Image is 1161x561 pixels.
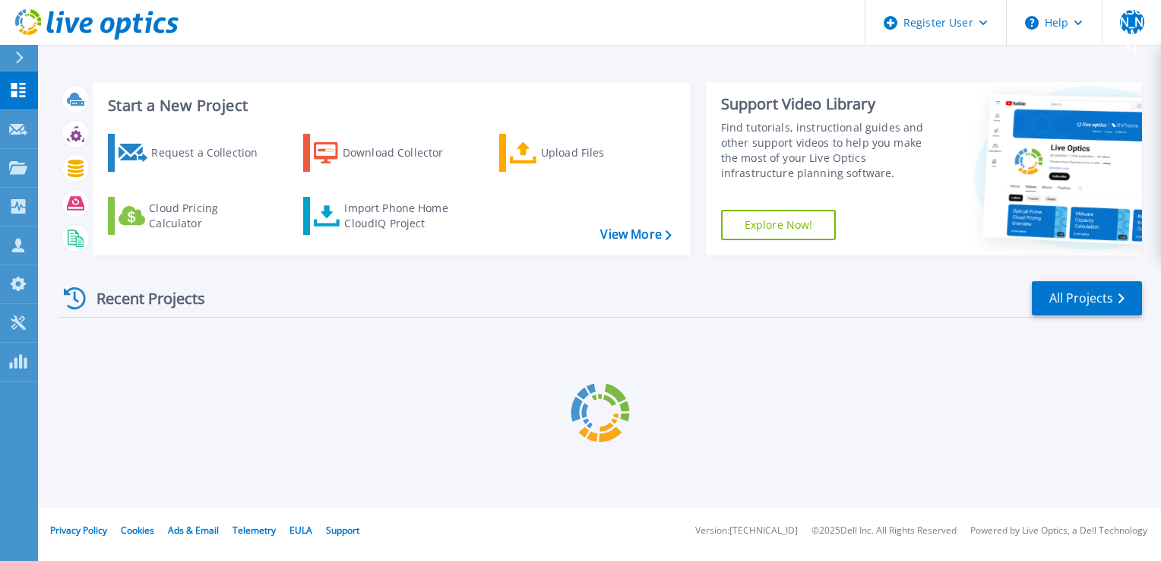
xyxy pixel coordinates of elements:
[721,210,837,240] a: Explore Now!
[541,138,663,168] div: Upload Files
[499,134,669,172] a: Upload Files
[721,94,940,114] div: Support Video Library
[50,524,107,537] a: Privacy Policy
[695,526,798,536] li: Version: [TECHNICAL_ID]
[121,524,154,537] a: Cookies
[289,524,312,537] a: EULA
[151,138,273,168] div: Request a Collection
[600,227,671,242] a: View More
[303,134,473,172] a: Download Collector
[344,201,463,231] div: Import Phone Home CloudIQ Project
[1032,281,1142,315] a: All Projects
[343,138,464,168] div: Download Collector
[108,97,671,114] h3: Start a New Project
[326,524,359,537] a: Support
[970,526,1147,536] li: Powered by Live Optics, a Dell Technology
[108,197,277,235] a: Cloud Pricing Calculator
[168,524,219,537] a: Ads & Email
[811,526,957,536] li: © 2025 Dell Inc. All Rights Reserved
[59,280,226,317] div: Recent Projects
[108,134,277,172] a: Request a Collection
[233,524,276,537] a: Telemetry
[721,120,940,181] div: Find tutorials, instructional guides and other support videos to help you make the most of your L...
[149,201,270,231] div: Cloud Pricing Calculator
